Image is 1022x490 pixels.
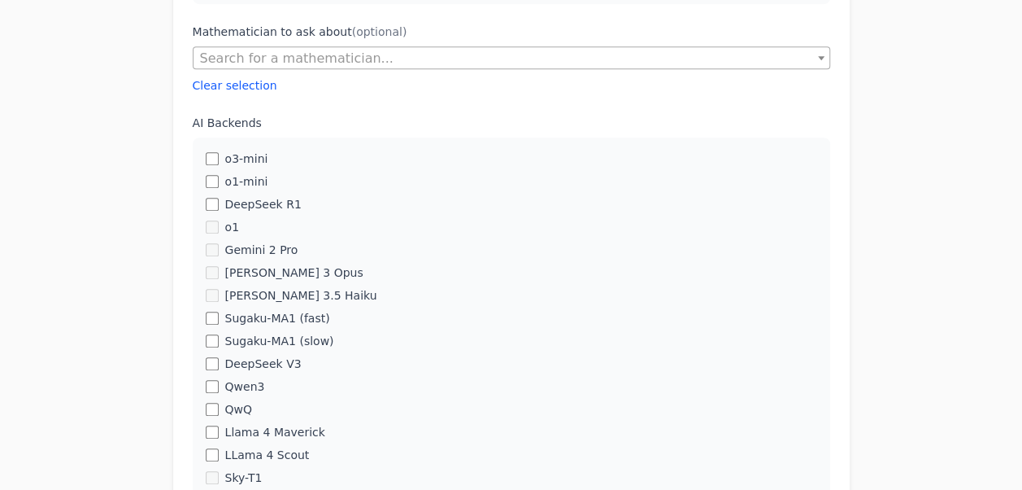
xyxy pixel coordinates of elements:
[225,447,310,463] label: LLama 4 Scout
[225,401,253,418] label: QwQ
[225,151,268,167] label: o3-mini
[225,356,302,372] label: DeepSeek V3
[225,196,302,212] label: DeepSeek R1
[225,378,265,395] label: Qwen3
[193,115,830,131] label: AI Backends
[194,47,829,70] span: Search for a mathematician...
[193,24,830,40] label: Mathematician to ask about
[225,470,263,486] label: Sky-T1
[200,50,394,66] span: Search for a mathematician...
[225,219,239,235] label: o1
[225,242,298,258] label: Gemini 2 Pro
[225,173,268,190] label: o1-mini
[225,333,334,349] label: Sugaku-MA1 (slow)
[225,310,330,326] label: Sugaku-MA1 (fast)
[225,424,325,440] label: Llama 4 Maverick
[225,287,377,304] label: [PERSON_NAME] 3.5 Haiku
[352,25,407,38] span: (optional)
[225,265,363,281] label: [PERSON_NAME] 3 Opus
[193,77,277,94] button: Clear selection
[193,46,830,69] span: Search for a mathematician...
